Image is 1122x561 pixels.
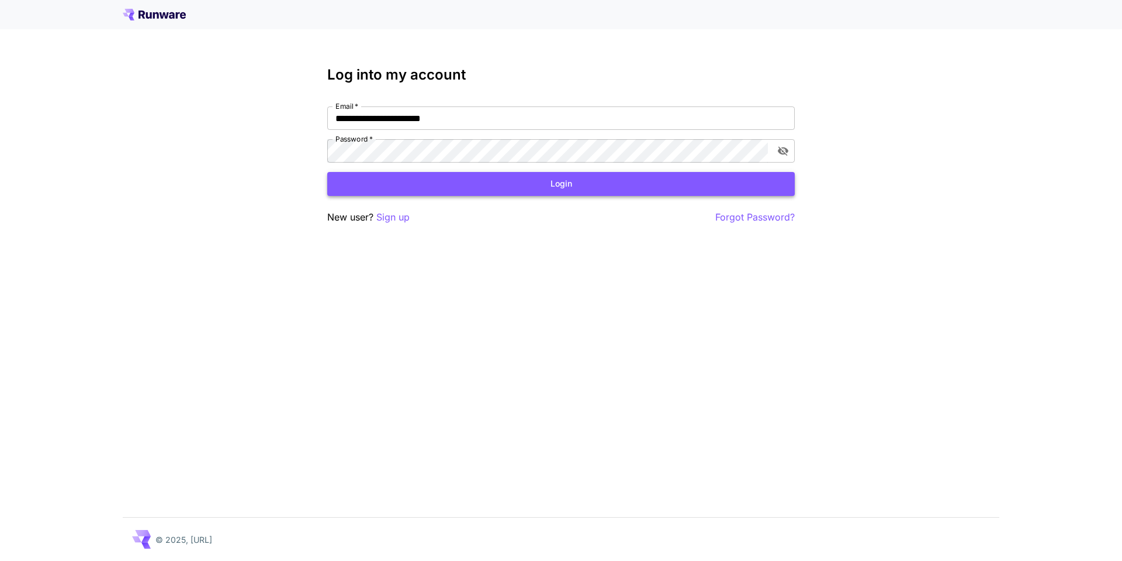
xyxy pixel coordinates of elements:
label: Password [335,134,373,144]
button: Forgot Password? [715,210,795,225]
button: Sign up [376,210,410,225]
label: Email [335,101,358,111]
button: Login [327,172,795,196]
p: © 2025, [URL] [155,534,212,546]
button: toggle password visibility [773,140,794,161]
h3: Log into my account [327,67,795,83]
p: New user? [327,210,410,225]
